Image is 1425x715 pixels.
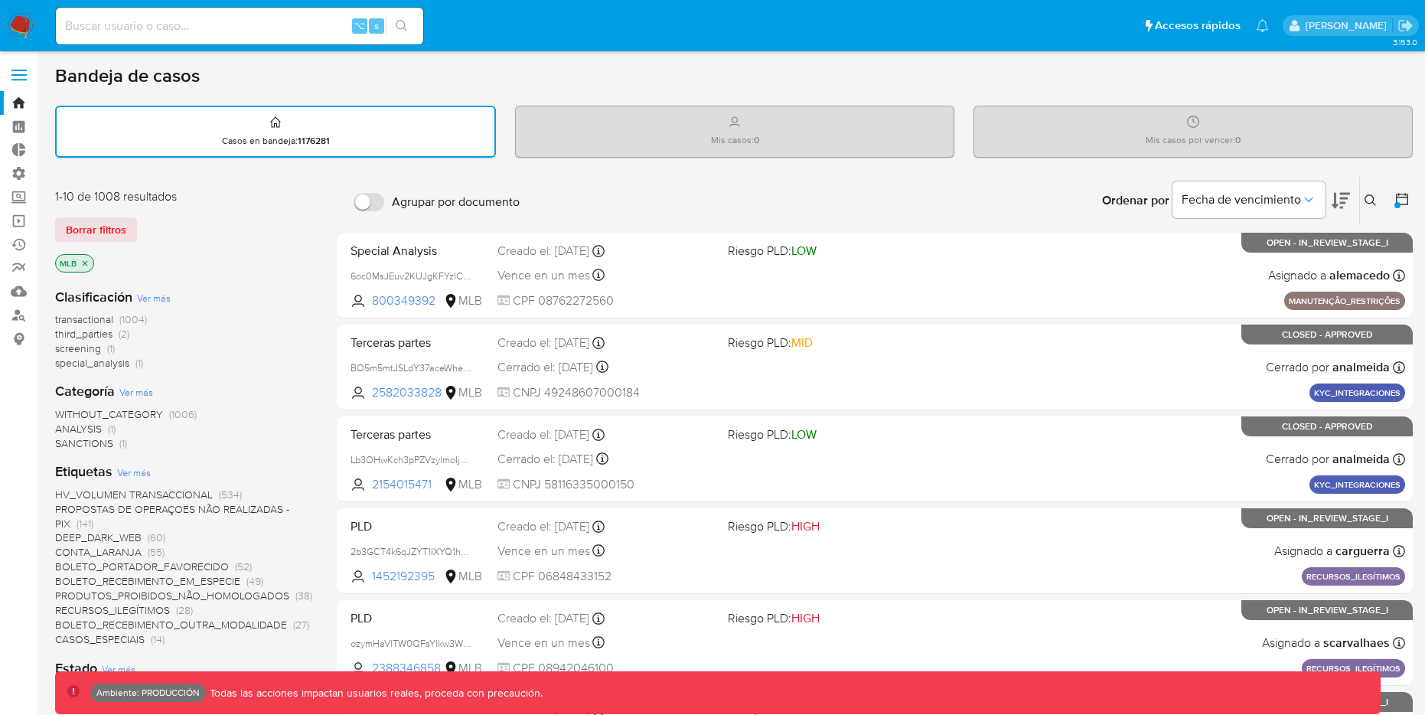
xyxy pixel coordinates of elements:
span: s [374,18,379,33]
a: Notificaciones [1256,19,1269,32]
p: Ambiente: PRODUCCIÓN [96,690,200,696]
span: Accesos rápidos [1155,18,1241,34]
button: search-icon [386,15,417,37]
a: Salir [1397,18,1414,34]
p: luis.birchenz@mercadolibre.com [1306,18,1392,33]
input: Buscar usuario o caso... [56,16,423,36]
p: Todas las acciones impactan usuarios reales, proceda con precaución. [206,686,543,700]
span: ⌥ [354,18,365,33]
